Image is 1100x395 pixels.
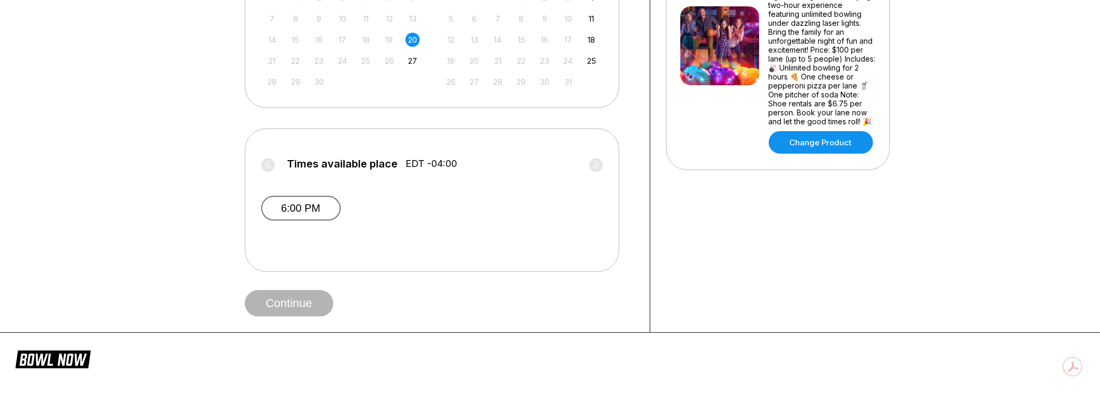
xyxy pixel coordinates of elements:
[444,12,458,26] div: Not available Sunday, October 5th, 2025
[444,75,458,89] div: Not available Sunday, October 26th, 2025
[312,12,326,26] div: Not available Tuesday, September 9th, 2025
[491,33,505,47] div: Not available Tuesday, October 14th, 2025
[538,12,552,26] div: Not available Thursday, October 9th, 2025
[491,75,505,89] div: Not available Tuesday, October 28th, 2025
[382,12,397,26] div: Not available Friday, September 12th, 2025
[584,33,599,47] div: Choose Saturday, October 18th, 2025
[335,54,350,68] div: Not available Wednesday, September 24th, 2025
[289,33,303,47] div: Not available Monday, September 15th, 2025
[514,33,528,47] div: Not available Wednesday, October 15th, 2025
[359,12,373,26] div: Not available Thursday, September 11th, 2025
[467,54,481,68] div: Not available Monday, October 20th, 2025
[680,6,759,85] img: Family Laser Light Bowling
[584,54,599,68] div: Choose Saturday, October 25th, 2025
[382,54,397,68] div: Not available Friday, September 26th, 2025
[359,33,373,47] div: Not available Thursday, September 18th, 2025
[561,75,575,89] div: Not available Friday, October 31st, 2025
[312,75,326,89] div: Not available Tuesday, September 30th, 2025
[265,33,279,47] div: Not available Sunday, September 14th, 2025
[406,158,458,170] span: EDT -04:00
[289,54,303,68] div: Not available Monday, September 22nd, 2025
[491,54,505,68] div: Not available Tuesday, October 21st, 2025
[265,54,279,68] div: Not available Sunday, September 21st, 2025
[538,75,552,89] div: Not available Thursday, October 30th, 2025
[584,12,599,26] div: Choose Saturday, October 11th, 2025
[405,54,420,68] div: Choose Saturday, September 27th, 2025
[769,131,873,154] a: Change Product
[405,12,420,26] div: Not available Saturday, September 13th, 2025
[405,33,420,47] div: Choose Saturday, September 20th, 2025
[561,54,575,68] div: Not available Friday, October 24th, 2025
[265,75,279,89] div: Not available Sunday, September 28th, 2025
[444,33,458,47] div: Not available Sunday, October 12th, 2025
[335,33,350,47] div: Not available Wednesday, September 17th, 2025
[514,75,528,89] div: Not available Wednesday, October 29th, 2025
[359,54,373,68] div: Not available Thursday, September 25th, 2025
[261,196,341,221] button: 6:00 PM
[514,12,528,26] div: Not available Wednesday, October 8th, 2025
[561,33,575,47] div: Not available Friday, October 17th, 2025
[288,158,398,170] span: Times available place
[538,54,552,68] div: Not available Thursday, October 23rd, 2025
[289,12,303,26] div: Not available Monday, September 8th, 2025
[561,12,575,26] div: Not available Friday, October 10th, 2025
[444,54,458,68] div: Not available Sunday, October 19th, 2025
[491,12,505,26] div: Not available Tuesday, October 7th, 2025
[538,33,552,47] div: Not available Thursday, October 16th, 2025
[289,75,303,89] div: Not available Monday, September 29th, 2025
[514,54,528,68] div: Not available Wednesday, October 22nd, 2025
[312,54,326,68] div: Not available Tuesday, September 23rd, 2025
[467,12,481,26] div: Not available Monday, October 6th, 2025
[382,33,397,47] div: Not available Friday, September 19th, 2025
[335,12,350,26] div: Not available Wednesday, September 10th, 2025
[312,33,326,47] div: Not available Tuesday, September 16th, 2025
[265,12,279,26] div: Not available Sunday, September 7th, 2025
[467,33,481,47] div: Not available Monday, October 13th, 2025
[467,75,481,89] div: Not available Monday, October 27th, 2025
